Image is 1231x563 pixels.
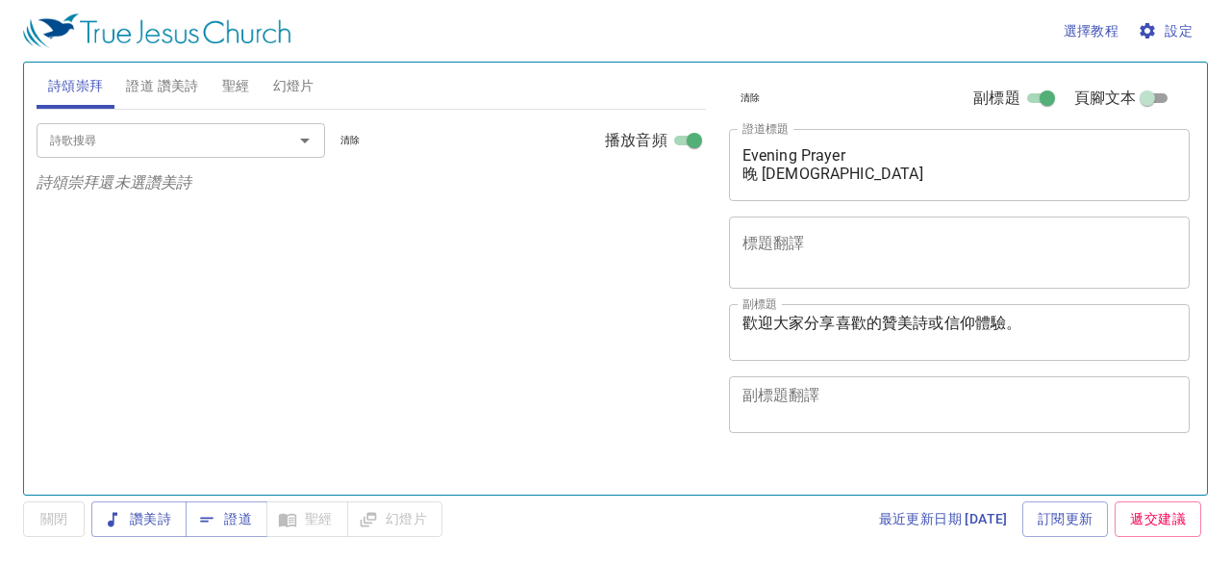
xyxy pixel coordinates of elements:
textarea: Evening Prayer 晚 [DEMOGRAPHIC_DATA] [742,146,1177,183]
button: 清除 [729,87,772,110]
span: 幻燈片 [273,74,314,98]
span: 證道 [201,507,252,531]
span: 副標題 [973,87,1019,110]
img: True Jesus Church [23,13,290,48]
span: 證道 讚美詩 [126,74,198,98]
span: 讚美詩 [107,507,171,531]
span: 頁腳文本 [1074,87,1137,110]
span: 詩頌崇拜 [48,74,104,98]
i: 詩頌崇拜還未選讚美詩 [37,173,192,192]
button: 設定 [1134,13,1200,49]
span: 選擇教程 [1064,19,1119,43]
a: 遞交建議 [1115,501,1201,537]
button: 清除 [329,129,372,152]
button: 選擇教程 [1056,13,1127,49]
span: 遞交建議 [1130,507,1186,531]
button: 證道 [186,501,267,537]
span: 設定 [1142,19,1193,43]
span: 清除 [340,132,361,149]
button: 讚美詩 [91,501,187,537]
span: 播放音頻 [605,129,667,152]
a: 訂閱更新 [1022,501,1109,537]
a: 最近更新日期 [DATE] [871,501,1016,537]
span: 聖經 [222,74,250,98]
textarea: 歡迎大家分享喜歡的贊美詩或信仰體驗。 [742,314,1177,350]
span: 訂閱更新 [1038,507,1093,531]
span: 最近更新日期 [DATE] [879,507,1008,531]
span: 清除 [741,90,761,107]
button: Open [291,127,318,154]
